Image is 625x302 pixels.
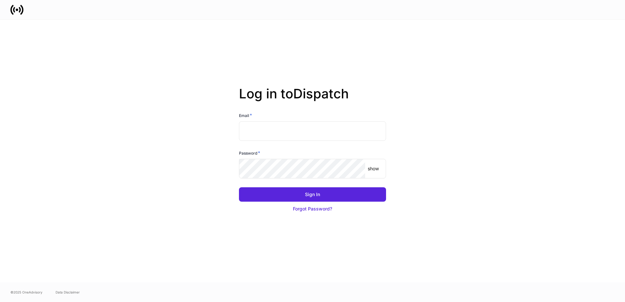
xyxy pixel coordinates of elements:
[239,86,386,112] h2: Log in to Dispatch
[239,150,260,156] h6: Password
[10,290,42,295] span: © 2025 OneAdvisory
[239,187,386,202] button: Sign In
[56,290,80,295] a: Data Disclaimer
[239,202,386,216] button: Forgot Password?
[368,165,379,172] p: show
[293,206,332,212] div: Forgot Password?
[239,112,252,119] h6: Email
[305,191,320,198] div: Sign In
